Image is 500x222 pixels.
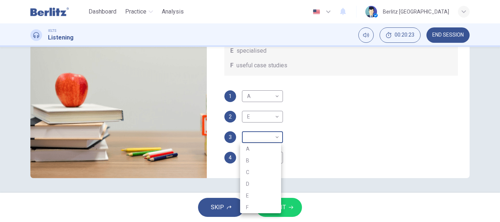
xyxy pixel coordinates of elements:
li: B [240,155,281,166]
li: E [240,190,281,202]
li: D [240,178,281,190]
li: F [240,202,281,213]
li: A [240,143,281,155]
li: C [240,166,281,178]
